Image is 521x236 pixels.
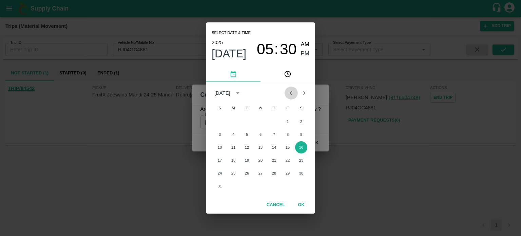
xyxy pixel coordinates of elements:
span: Tuesday [241,101,253,115]
span: Saturday [295,101,307,115]
button: 15 [282,141,294,153]
button: 7 [268,128,280,141]
span: Monday [227,101,239,115]
button: Cancel [264,199,288,211]
span: Wednesday [254,101,267,115]
button: AM [301,40,310,49]
button: 12 [241,141,253,153]
button: [DATE] [212,47,246,60]
button: 16 [295,141,307,153]
span: Sunday [214,101,226,115]
span: Select date & time [212,28,251,38]
button: 25 [227,167,239,179]
button: 21 [268,154,280,166]
button: 17 [214,154,226,166]
button: 29 [282,167,294,179]
button: 1 [282,115,294,128]
button: pick time [260,66,315,82]
button: 8 [282,128,294,141]
button: 19 [241,154,253,166]
button: 30 [295,167,307,179]
button: 24 [214,167,226,179]
span: : [274,40,278,58]
button: 20 [254,154,267,166]
button: pick date [206,66,260,82]
button: 6 [254,128,267,141]
button: 27 [254,167,267,179]
button: calendar view is open, switch to year view [232,88,243,98]
button: 2 [295,115,307,128]
button: 11 [227,141,239,153]
button: PM [301,49,310,58]
span: Thursday [268,101,280,115]
button: 30 [280,40,297,58]
button: 4 [227,128,239,141]
button: Previous month [285,87,297,99]
div: [DATE] [214,89,230,97]
span: Friday [282,101,294,115]
button: 23 [295,154,307,166]
button: 05 [257,40,274,58]
button: 14 [268,141,280,153]
button: 10 [214,141,226,153]
button: 18 [227,154,239,166]
button: Next month [298,87,311,99]
button: 22 [282,154,294,166]
button: 28 [268,167,280,179]
button: 31 [214,180,226,192]
button: 9 [295,128,307,141]
button: OK [290,199,312,211]
button: 3 [214,128,226,141]
button: 2025 [212,38,223,47]
button: 5 [241,128,253,141]
button: 26 [241,167,253,179]
button: 13 [254,141,267,153]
